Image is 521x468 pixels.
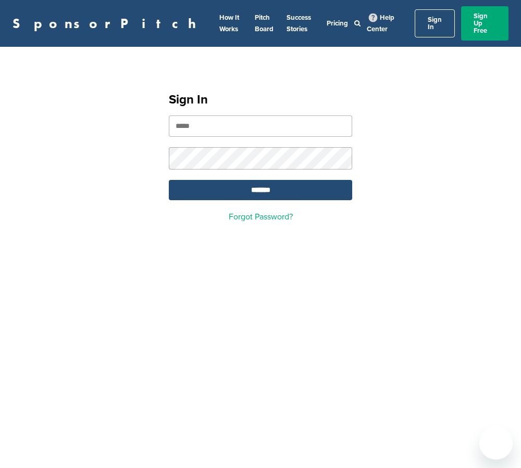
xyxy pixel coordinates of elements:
a: Pitch Board [255,14,274,33]
a: Pricing [327,19,348,28]
iframe: Button to launch messaging window [479,426,513,460]
a: How It Works [219,14,239,33]
a: Help Center [367,11,394,35]
a: Sign Up Free [461,6,508,41]
a: Forgot Password? [229,212,293,222]
a: SponsorPitch [13,17,203,30]
a: Success Stories [287,14,311,33]
a: Sign In [415,9,455,37]
h1: Sign In [169,90,352,109]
